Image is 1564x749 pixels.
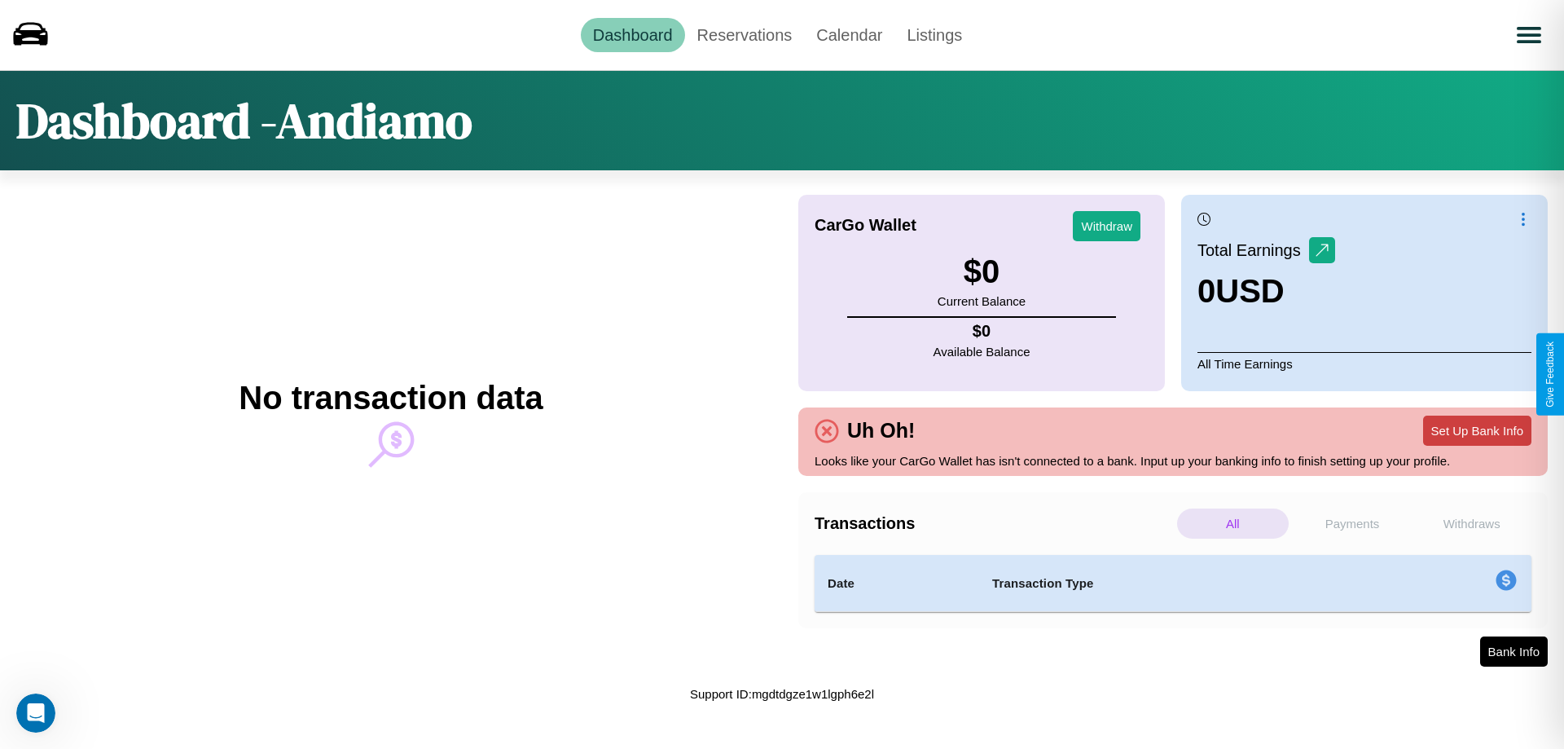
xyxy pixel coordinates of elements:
[1544,341,1556,408] div: Give Feedback
[1197,273,1335,310] h3: 0 USD
[1480,637,1548,667] button: Bank Info
[894,18,974,52] a: Listings
[1297,509,1408,539] p: Payments
[16,694,55,733] iframe: Intercom live chat
[839,419,923,443] h4: Uh Oh!
[581,18,685,52] a: Dashboard
[239,380,543,416] h2: No transaction data
[815,450,1531,472] p: Looks like your CarGo Wallet has isn't connected to a bank. Input up your banking info to finish ...
[1177,509,1289,539] p: All
[934,341,1030,363] p: Available Balance
[815,514,1173,533] h4: Transactions
[938,290,1026,312] p: Current Balance
[16,87,472,154] h1: Dashboard - Andiamo
[1506,12,1552,58] button: Open menu
[1073,211,1140,241] button: Withdraw
[992,574,1362,593] h4: Transaction Type
[815,216,916,235] h4: CarGo Wallet
[934,322,1030,341] h4: $ 0
[815,555,1531,612] table: simple table
[1416,509,1527,539] p: Withdraws
[690,683,874,705] p: Support ID: mgdtdgze1w1lgph6e2l
[1197,236,1309,265] p: Total Earnings
[804,18,894,52] a: Calendar
[685,18,805,52] a: Reservations
[1423,416,1531,446] button: Set Up Bank Info
[828,574,966,593] h4: Date
[1197,352,1531,375] p: All Time Earnings
[938,253,1026,290] h3: $ 0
